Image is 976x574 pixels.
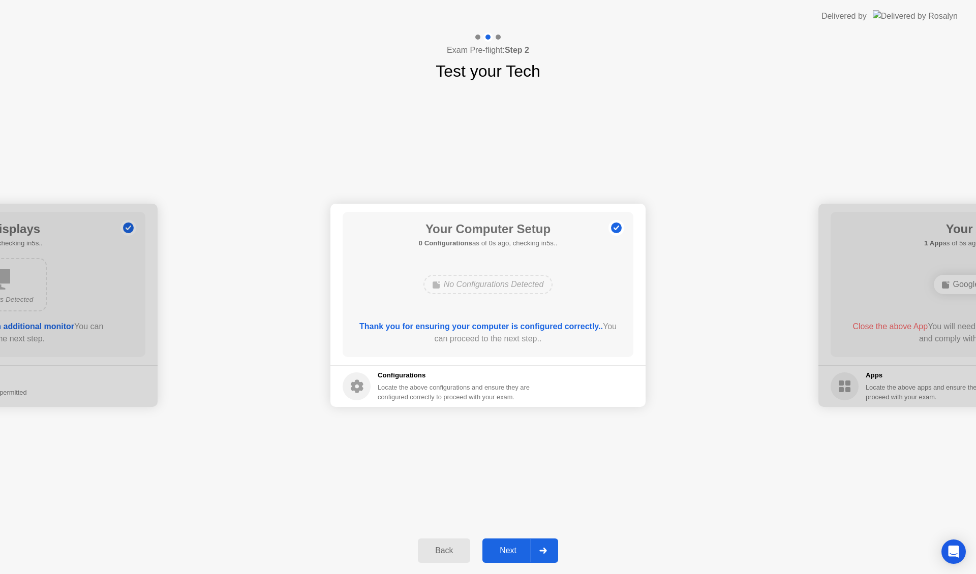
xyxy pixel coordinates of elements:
div: Back [421,546,467,555]
button: Back [418,538,470,563]
b: Thank you for ensuring your computer is configured correctly.. [359,322,603,331]
h4: Exam Pre-flight: [447,44,529,56]
h5: as of 0s ago, checking in5s.. [419,238,558,248]
b: Step 2 [505,46,529,54]
b: 0 Configurations [419,239,472,247]
div: Delivered by [821,10,867,22]
div: Locate the above configurations and ensure they are configured correctly to proceed with your exam. [378,382,532,402]
h1: Your Computer Setup [419,220,558,238]
div: Next [485,546,531,555]
h5: Configurations [378,370,532,380]
div: You can proceed to the next step.. [357,321,619,345]
div: No Configurations Detected [423,275,553,294]
button: Next [482,538,558,563]
img: Delivered by Rosalyn [873,10,958,22]
div: Open Intercom Messenger [941,539,966,564]
h1: Test your Tech [436,59,540,83]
